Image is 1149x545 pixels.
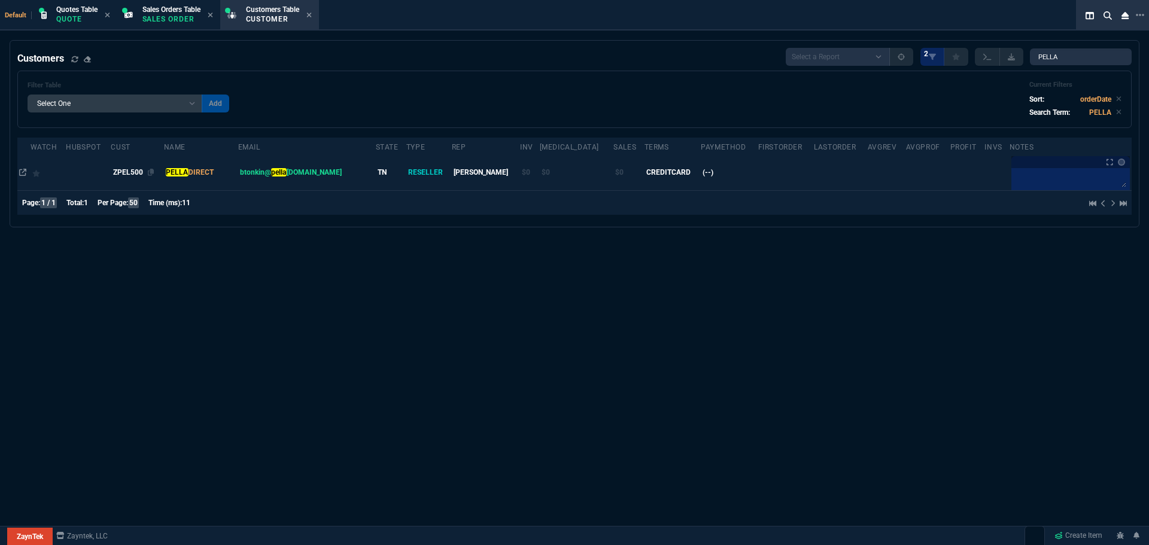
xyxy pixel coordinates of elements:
td: (--) [701,154,758,190]
p: Sales Order [142,14,200,24]
div: Invs [984,142,1002,152]
p: Quote [56,14,98,24]
mark: pella [271,168,287,176]
a: Create Item [1050,527,1107,545]
div: payMethod [701,142,746,152]
td: $0 [520,154,539,190]
mark: PELLA [166,168,189,176]
div: lastOrder [814,142,856,152]
nx-icon: Open In Opposite Panel [19,168,26,176]
div: Watch [31,142,57,152]
div: Hubspot [66,142,101,152]
td: CREDITCARD [645,154,701,190]
nx-icon: Split Panels [1081,8,1099,23]
div: [MEDICAL_DATA] [540,142,599,152]
span: 1 [84,199,88,207]
input: Search [1030,48,1132,65]
div: Email [238,142,260,152]
div: avgRev [868,142,897,152]
span: Per Page: [98,199,128,207]
td: $0 [540,154,614,190]
span: DIRECT [166,168,214,176]
nx-icon: Open New Tab [1136,10,1144,21]
span: ZPEL500 [113,168,143,176]
p: Search Term: [1029,107,1070,118]
div: Notes [1010,142,1034,152]
span: Customers Table [246,5,299,14]
span: btonkin@ [DOMAIN_NAME] [240,168,342,176]
div: Inv [520,142,533,152]
div: Type [406,142,425,152]
div: Add to Watchlist [32,164,64,181]
nx-icon: Search [1099,8,1117,23]
p: Sort: [1029,94,1044,105]
h4: Customers [17,51,64,66]
div: Cust [111,142,130,152]
code: PELLA [1089,108,1111,117]
td: TN [376,154,406,190]
a: msbcCompanyName [53,531,111,541]
td: RESELLER [406,154,452,190]
span: 11 [182,199,190,207]
nx-icon: Close Tab [105,11,110,20]
span: Time (ms): [148,199,182,207]
nx-icon: Close Workbench [1117,8,1133,23]
p: Customer [246,14,299,24]
span: Total: [66,199,84,207]
span: [PERSON_NAME] [454,168,508,176]
span: 2 [924,49,928,59]
div: rep [452,142,466,152]
h6: Current Filters [1029,81,1121,89]
div: Sales [613,142,636,152]
nx-icon: Close Tab [306,11,312,20]
span: Default [5,11,32,19]
div: Name [164,142,186,152]
h6: Filter Table [28,81,229,90]
div: State [376,142,399,152]
span: 1 / 1 [40,197,57,208]
span: Page: [22,199,40,207]
nx-icon: Close Tab [208,11,213,20]
code: orderDate [1080,95,1111,103]
td: $0 [613,154,644,190]
span: Sales Orders Table [142,5,200,14]
div: avgProf [906,142,940,152]
div: profit [950,142,977,152]
span: Quotes Table [56,5,98,14]
div: firstOrder [758,142,803,152]
span: 50 [128,197,139,208]
div: Terms [645,142,669,152]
